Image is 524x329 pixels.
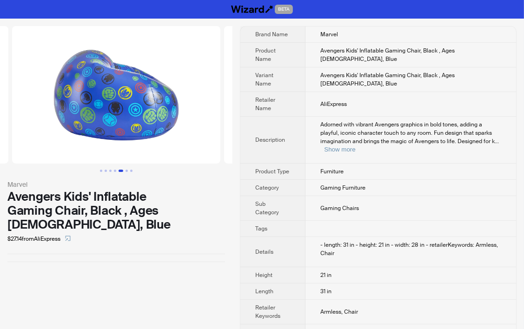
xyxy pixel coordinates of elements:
span: Details [255,248,273,256]
img: Avengers Kids' Inflatable Gaming Chair, Black , Ages 3-10, Blue Avengers Kids' Inflatable Gaming ... [12,26,220,164]
span: Variant Name [255,72,273,87]
div: $27.14 from AliExpress [7,231,225,246]
span: Armless, Chair [320,308,358,316]
span: Description [255,136,285,144]
div: Marvel [7,179,225,190]
span: Category [255,184,279,191]
span: Avengers Kids' Inflatable Gaming Chair, Black , Ages [DEMOGRAPHIC_DATA], Blue [320,72,455,87]
div: Avengers Kids' Inflatable Gaming Chair, Black , Ages [DEMOGRAPHIC_DATA], Blue [7,190,225,231]
span: AliExpress [320,100,347,108]
button: Go to slide 1 [100,170,102,172]
span: Adorned with vibrant Avengers graphics in bold tones, adding a playful, iconic character touch to... [320,121,495,145]
button: Go to slide 7 [130,170,133,172]
span: Furniture [320,168,344,175]
span: select [65,236,71,241]
button: Go to slide 2 [105,170,107,172]
button: Expand [324,146,355,153]
span: Length [255,288,273,295]
span: Tags [255,225,267,232]
span: Gaming Chairs [320,204,359,212]
button: Go to slide 6 [126,170,128,172]
span: Gaming Furniture [320,184,365,191]
div: Adorned with vibrant Avengers graphics in bold tones, adding a playful, iconic character touch to... [320,120,501,154]
span: Retailer Keywords [255,304,280,320]
span: BETA [275,5,293,14]
button: Go to slide 3 [109,170,112,172]
span: Avengers Kids' Inflatable Gaming Chair, Black , Ages [DEMOGRAPHIC_DATA], Blue [320,47,455,63]
span: 31 in [320,288,332,295]
span: ... [495,138,499,145]
span: Product Name [255,47,276,63]
span: Marvel [320,31,338,38]
span: 21 in [320,271,332,279]
button: Go to slide 4 [114,170,116,172]
span: Brand Name [255,31,288,38]
span: Product Type [255,168,289,175]
div: - length: 31 in - height: 21 in - width: 28 in - retailerKeywords: Armless, Chair [320,241,501,257]
span: Sub Category [255,200,279,216]
span: Retailer Name [255,96,275,112]
span: Height [255,271,272,279]
img: Avengers Kids' Inflatable Gaming Chair, Black , Ages 3-10, Blue Avengers Kids' Inflatable Gaming ... [224,26,432,164]
button: Go to slide 5 [119,170,123,172]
